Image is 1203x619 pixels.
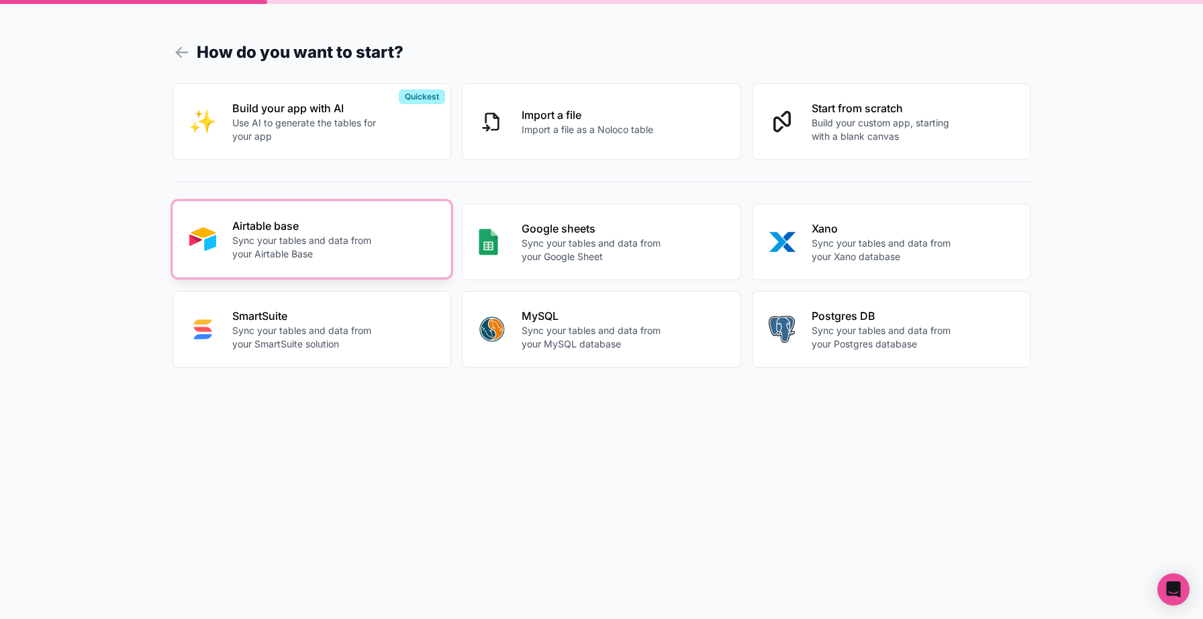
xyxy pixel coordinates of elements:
div: Open Intercom Messenger [1157,573,1190,606]
button: GOOGLE_SHEETSGoogle sheetsSync your tables and data from your Google Sheet [462,204,741,280]
p: Sync your tables and data from your Airtable Base [232,234,381,261]
button: XANOXanoSync your tables and data from your Xano database [752,204,1031,280]
p: Sync your tables and data from your Google Sheet [522,237,671,263]
p: Build your custom app, starting with a blank canvas [812,116,961,143]
button: POSTGRESPostgres DBSync your tables and data from your Postgres database [752,291,1031,368]
img: GOOGLE_SHEETS [479,229,498,255]
p: Import a file as a Noloco table [522,123,653,136]
p: Sync your tables and data from your Postgres database [812,324,961,351]
button: MYSQLMySQLSync your tables and data from your MySQL database [462,291,741,368]
p: Xano [812,220,961,237]
img: POSTGRES [769,316,795,343]
img: SMART_SUITE [189,316,216,343]
p: MySQL [522,308,671,324]
p: Sync your tables and data from your SmartSuite solution [232,324,381,351]
button: Start from scratchBuild your custom app, starting with a blank canvas [752,83,1031,160]
img: AIRTABLE [189,226,216,253]
button: INTERNAL_WITH_AIBuild your app with AIUse AI to generate the tables for your appQuickest [173,83,452,160]
p: Build your app with AI [232,100,381,116]
p: Google sheets [522,220,671,237]
img: INTERNAL_WITH_AI [189,108,216,135]
h1: How do you want to start? [173,40,1031,65]
button: AIRTABLEAirtable baseSync your tables and data from your Airtable Base [173,201,452,278]
p: Sync your tables and data from your MySQL database [522,324,671,351]
button: Import a fileImport a file as a Noloco table [462,83,741,160]
p: Airtable base [232,218,381,234]
p: Sync your tables and data from your Xano database [812,237,961,263]
button: SMART_SUITESmartSuiteSync your tables and data from your SmartSuite solution [173,291,452,368]
p: SmartSuite [232,308,381,324]
img: MYSQL [479,316,506,343]
p: Import a file [522,107,653,123]
p: Postgres DB [812,308,961,324]
p: Start from scratch [812,100,961,116]
div: Quickest [399,89,445,104]
p: Use AI to generate the tables for your app [232,116,381,143]
img: XANO [769,229,796,255]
